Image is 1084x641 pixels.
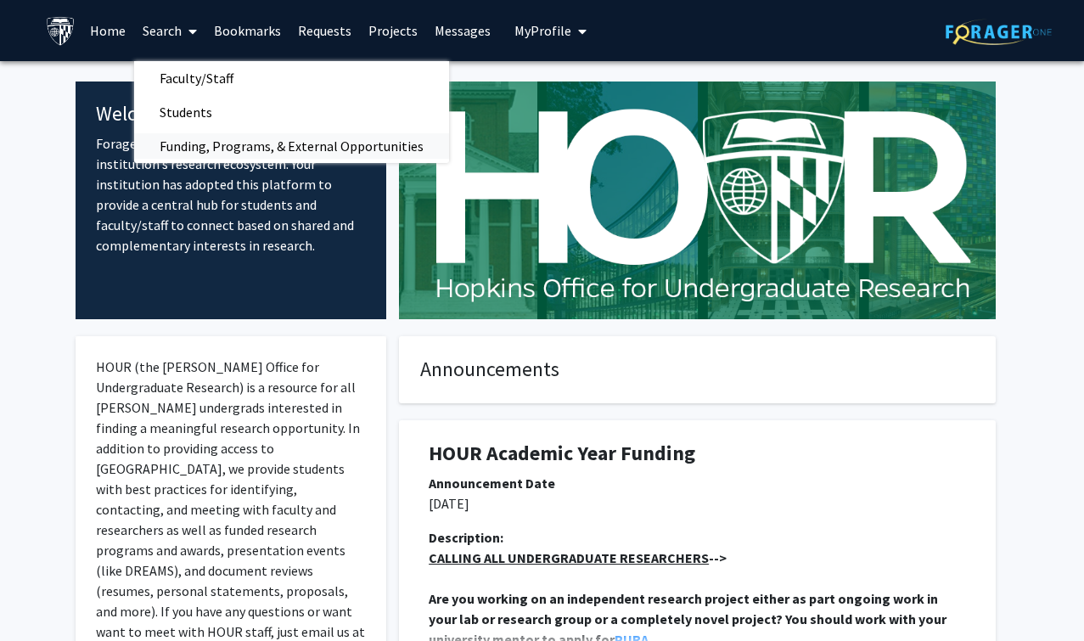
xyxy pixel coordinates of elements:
[399,82,996,319] img: Cover Image
[429,549,709,566] u: CALLING ALL UNDERGRADUATE RESEARCHERS
[134,65,449,91] a: Faculty/Staff
[429,441,966,466] h1: HOUR Academic Year Funding
[289,1,360,60] a: Requests
[13,565,72,628] iframe: Chat
[946,19,1052,45] img: ForagerOne Logo
[514,22,571,39] span: My Profile
[429,493,966,514] p: [DATE]
[205,1,289,60] a: Bookmarks
[134,95,238,129] span: Students
[134,129,449,163] span: Funding, Programs, & External Opportunities
[429,473,966,493] div: Announcement Date
[134,99,449,125] a: Students
[134,133,449,159] a: Funding, Programs, & External Opportunities
[134,1,205,60] a: Search
[96,102,367,127] h4: Welcome to ForagerOne
[360,1,426,60] a: Projects
[81,1,134,60] a: Home
[429,549,727,566] strong: -->
[420,357,974,382] h4: Announcements
[46,16,76,46] img: Johns Hopkins University Logo
[426,1,499,60] a: Messages
[429,527,966,548] div: Description:
[96,133,367,256] p: ForagerOne provides an entry point into our institution’s research ecosystem. Your institution ha...
[134,61,259,95] span: Faculty/Staff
